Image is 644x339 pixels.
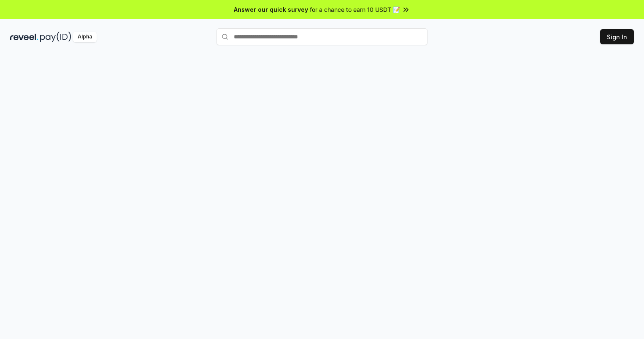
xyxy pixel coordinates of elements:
img: pay_id [40,32,71,42]
span: for a chance to earn 10 USDT 📝 [310,5,400,14]
div: Alpha [73,32,97,42]
button: Sign In [600,29,634,44]
img: reveel_dark [10,32,38,42]
span: Answer our quick survey [234,5,308,14]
